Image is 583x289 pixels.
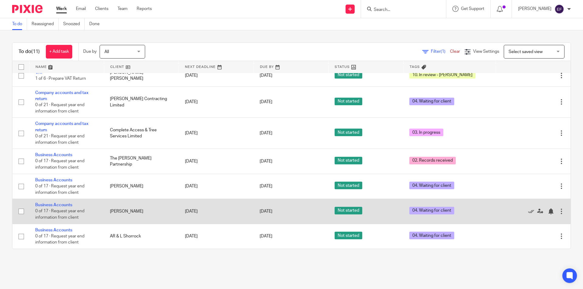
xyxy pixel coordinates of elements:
[35,91,88,101] a: Company accounts and tax return
[409,157,456,164] span: 02. Records received
[409,129,443,136] span: 03. In progress
[12,18,27,30] a: To do
[441,49,445,54] span: (1)
[19,49,40,55] h1: To do
[335,232,362,239] span: Not started
[179,224,254,249] td: [DATE]
[56,6,67,12] a: Work
[32,18,59,30] a: Reassigned
[95,6,108,12] a: Clients
[104,149,179,174] td: The [PERSON_NAME] Partnership
[104,65,179,86] td: [PERSON_NAME] [PERSON_NAME]
[35,70,43,75] a: VAT
[137,6,152,12] a: Reports
[335,157,362,164] span: Not started
[179,86,254,118] td: [DATE]
[509,50,543,54] span: Select saved view
[473,49,499,54] span: View Settings
[35,228,72,232] a: Business Accounts
[35,234,84,245] span: 0 of 17 · Request year end information from client
[409,182,454,189] span: 04. Waiting for client
[35,184,84,195] span: 0 of 17 · Request year end information from client
[450,49,460,54] a: Clear
[409,71,476,79] span: 10. In review - [PERSON_NAME]
[35,103,84,114] span: 0 of 21 · Request year end information from client
[83,49,97,55] p: Due by
[63,18,85,30] a: Snoozed
[104,224,179,249] td: AR & L Shorrock
[409,98,454,105] span: 04. Waiting for client
[35,153,72,157] a: Business Accounts
[409,207,454,214] span: 04. Waiting for client
[35,159,84,170] span: 0 of 17 · Request year end information from client
[260,100,272,104] span: [DATE]
[76,6,86,12] a: Email
[118,6,128,12] a: Team
[431,49,450,54] span: Filter
[89,18,104,30] a: Done
[410,65,420,69] span: Tags
[179,65,254,86] td: [DATE]
[179,174,254,199] td: [DATE]
[335,182,362,189] span: Not started
[31,49,40,54] span: (11)
[554,4,564,14] img: svg%3E
[104,118,179,149] td: Complete Access & Tree Services Limited
[335,98,362,105] span: Not started
[104,174,179,199] td: [PERSON_NAME]
[260,234,272,238] span: [DATE]
[35,122,88,132] a: Company accounts and tax return
[35,134,84,145] span: 0 of 21 · Request year end information from client
[260,73,272,78] span: [DATE]
[104,50,109,54] span: All
[35,178,72,182] a: Business Accounts
[260,159,272,163] span: [DATE]
[260,184,272,188] span: [DATE]
[104,86,179,118] td: [PERSON_NAME] Contracting Limited
[179,149,254,174] td: [DATE]
[260,209,272,213] span: [DATE]
[461,7,484,11] span: Get Support
[335,129,362,136] span: Not started
[260,131,272,135] span: [DATE]
[409,232,454,239] span: 04. Waiting for client
[35,209,84,220] span: 0 of 17 · Request year end information from client
[528,208,537,214] a: Mark as done
[46,45,72,59] a: + Add task
[518,6,551,12] p: [PERSON_NAME]
[179,118,254,149] td: [DATE]
[35,203,72,207] a: Business Accounts
[335,71,362,79] span: Not started
[335,207,362,214] span: Not started
[104,199,179,224] td: [PERSON_NAME]
[373,7,428,13] input: Search
[179,199,254,224] td: [DATE]
[12,5,43,13] img: Pixie
[35,77,86,81] span: 1 of 6 · Prepare VAT Return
